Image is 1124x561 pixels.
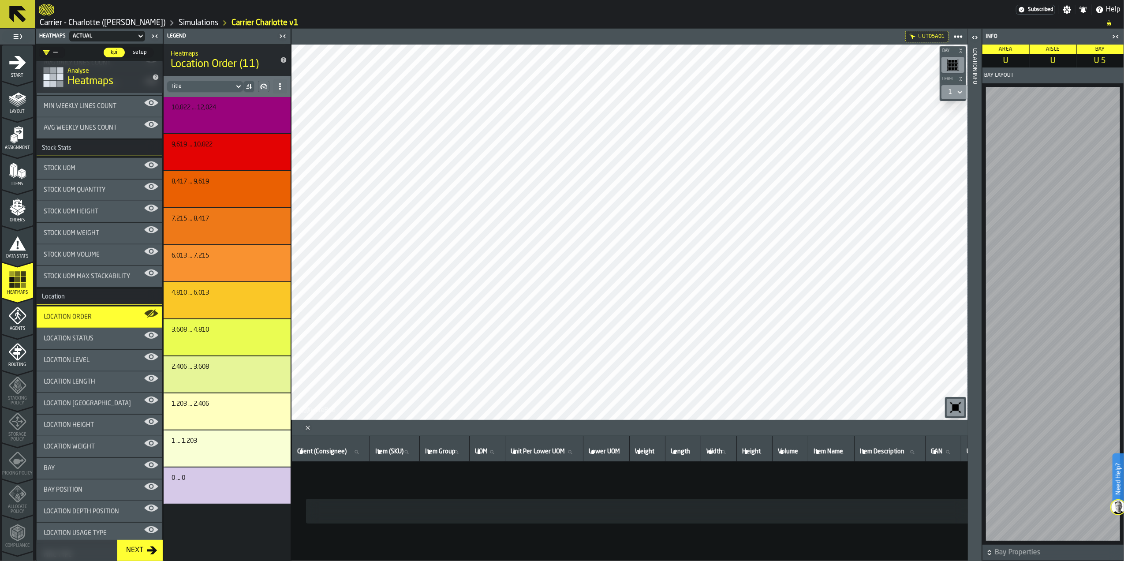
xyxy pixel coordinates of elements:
[778,448,798,455] span: label
[164,134,291,170] div: stat-
[172,104,280,111] div: Title
[172,141,280,148] div: Title
[635,448,654,455] span: label
[172,289,209,296] div: 4,810 ... 6,013
[44,465,55,472] span: Bay
[44,208,155,215] div: Title
[123,545,147,556] div: Next
[44,187,155,194] div: Title
[302,423,313,432] button: Close
[2,335,33,370] li: menu Routing
[44,103,155,110] div: Title
[164,245,291,281] div: stat-
[1028,7,1053,13] span: Subscribed
[968,29,982,561] header: Location Info
[44,400,155,407] div: Title
[67,66,145,75] h2: Sub Title
[2,218,33,223] span: Orders
[44,443,155,450] div: Title
[373,446,416,458] input: label
[587,446,626,458] input: label
[2,82,33,117] li: menu Layout
[918,34,921,39] div: L.
[44,314,155,321] div: Title
[172,252,280,259] div: Title
[2,290,33,295] span: Heatmaps
[2,190,33,225] li: menu Orders
[144,479,158,494] label: button-toggle-Show on Map
[172,326,280,333] div: Title
[144,180,158,194] label: button-toggle-Show on Map
[44,530,155,537] div: Title
[995,547,1122,558] span: Bay Properties
[172,326,209,333] div: 3,608 ... 4,810
[1079,56,1122,66] span: U 5
[172,104,216,111] div: 10,822 ... 12,024
[172,363,280,370] div: Title
[473,446,501,458] input: label
[44,103,116,110] span: Min Weekly Lines Count
[2,505,33,514] span: Allocate Policy
[172,178,280,185] div: Title
[164,430,291,467] div: stat-
[940,55,966,75] div: button-toolbar-undefined
[475,448,488,455] span: label
[167,81,243,92] div: DropdownMenuValue-
[44,486,155,494] div: Title
[172,215,280,222] div: Title
[44,357,155,364] div: Title
[1016,5,1055,15] div: Menu Subscription
[945,397,966,418] div: button-toolbar-undefined
[940,75,966,83] button: button-
[44,422,155,429] div: Title
[742,448,761,455] span: label
[1059,5,1075,14] label: button-toggle-Settings
[44,422,94,429] span: Location Height
[44,230,99,237] span: Stock UOM Weight
[2,479,33,515] li: menu Allocate Policy
[1016,5,1055,15] a: link-to-/wh/i/e074fb63-00ea-4531-a7c9-ea0a191b3e4f/settings/billing
[164,29,291,44] header: Legend
[969,30,981,46] label: button-toggle-Open
[2,363,33,367] span: Routing
[73,33,133,39] div: DropdownMenuValue-e2576e2b-e467-4db8-9e48-74cdb3962243
[948,400,963,415] svg: Reset zoom and position
[144,436,158,450] label: button-toggle-Show on Map
[948,89,952,96] div: DropdownMenuValue-1
[44,335,155,342] div: Title
[1113,454,1123,504] label: Need Help?
[2,30,33,43] label: button-toggle-Toggle Full Menu
[2,471,33,476] span: Picking Policy
[172,475,280,482] div: Title
[37,458,162,479] div: stat-Bay
[982,29,1124,45] header: Info
[37,117,162,138] div: stat-Avg Weekly Lines Count
[164,467,291,504] div: stat-
[172,438,280,445] div: Title
[2,73,33,78] span: Start
[425,448,456,455] span: label
[1046,47,1060,52] span: Aisle
[258,81,269,92] button: button-
[44,273,130,280] span: Stock UOM Max Stackability
[37,393,162,414] div: stat-Location Width
[144,458,158,472] label: button-toggle-Show on Map
[37,436,162,457] div: stat-Location Weight
[164,44,291,76] div: title-Location Order (11)
[172,289,280,296] div: Title
[164,171,291,207] div: stat-
[37,307,162,328] div: stat-Location Order
[37,293,70,300] div: Location
[2,299,33,334] li: menu Agents
[984,56,1027,66] span: U
[164,97,291,133] div: stat-
[36,61,163,93] div: title-Heatmaps
[2,226,33,262] li: menu Data Stats
[172,475,185,482] div: 0 ... 0
[171,83,231,90] div: DropdownMenuValue-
